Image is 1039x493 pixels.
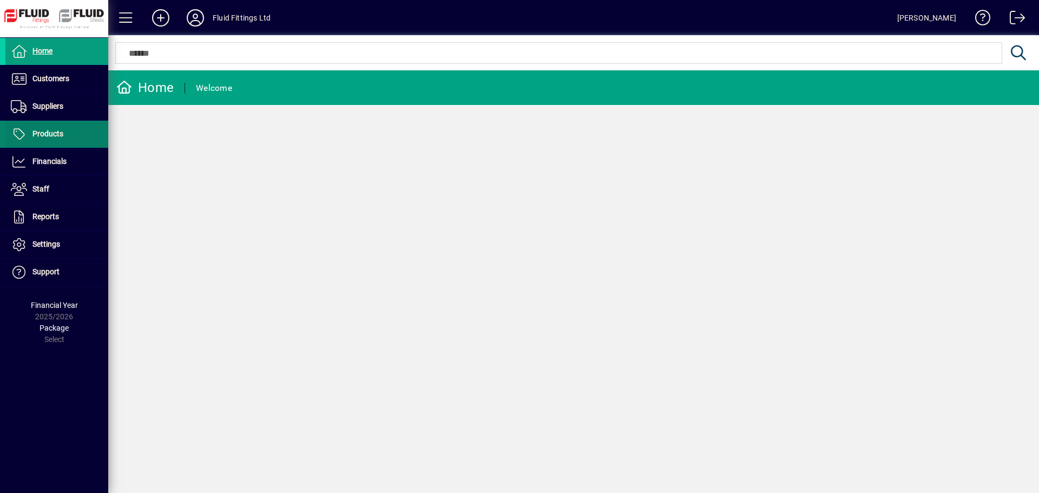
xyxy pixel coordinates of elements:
[32,267,60,276] span: Support
[143,8,178,28] button: Add
[213,9,271,27] div: Fluid Fittings Ltd
[31,301,78,310] span: Financial Year
[897,9,956,27] div: [PERSON_NAME]
[32,102,63,110] span: Suppliers
[967,2,991,37] a: Knowledge Base
[32,47,52,55] span: Home
[1002,2,1025,37] a: Logout
[32,157,67,166] span: Financials
[32,129,63,138] span: Products
[5,65,108,93] a: Customers
[32,212,59,221] span: Reports
[116,79,174,96] div: Home
[5,121,108,148] a: Products
[178,8,213,28] button: Profile
[5,203,108,231] a: Reports
[5,148,108,175] a: Financials
[5,176,108,203] a: Staff
[32,185,49,193] span: Staff
[5,259,108,286] a: Support
[32,74,69,83] span: Customers
[5,231,108,258] a: Settings
[32,240,60,248] span: Settings
[5,93,108,120] a: Suppliers
[196,80,232,97] div: Welcome
[40,324,69,332] span: Package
